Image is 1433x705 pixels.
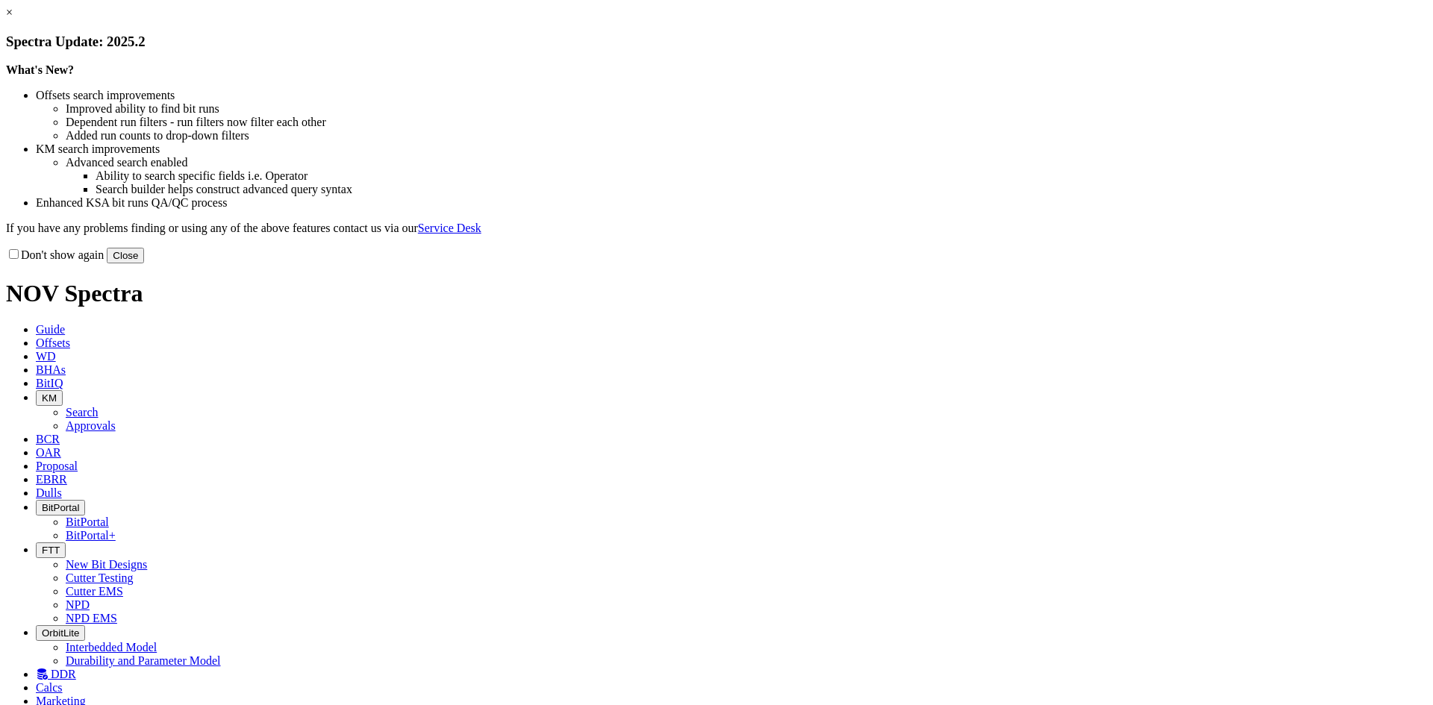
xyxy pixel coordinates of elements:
li: Advanced search enabled [66,156,1427,169]
span: Proposal [36,460,78,472]
a: Service Desk [418,222,481,234]
a: × [6,6,13,19]
span: OrbitLite [42,627,79,639]
a: Approvals [66,419,116,432]
input: Don't show again [9,249,19,259]
span: Offsets [36,336,70,349]
li: Dependent run filters - run filters now filter each other [66,116,1427,129]
a: Cutter Testing [66,571,134,584]
li: Offsets search improvements [36,89,1427,102]
a: New Bit Designs [66,558,147,571]
span: DDR [51,668,76,680]
span: FTT [42,545,60,556]
strong: What's New? [6,63,74,76]
a: Durability and Parameter Model [66,654,221,667]
a: Search [66,406,99,419]
h1: NOV Spectra [6,280,1427,307]
a: NPD [66,598,90,611]
span: Calcs [36,681,63,694]
span: OAR [36,446,61,459]
li: Search builder helps construct advanced query syntax [96,183,1427,196]
h3: Spectra Update: 2025.2 [6,34,1427,50]
li: Ability to search specific fields i.e. Operator [96,169,1427,183]
span: BHAs [36,363,66,376]
li: Enhanced KSA bit runs QA/QC process [36,196,1427,210]
span: BCR [36,433,60,445]
a: BitPortal+ [66,529,116,542]
a: Cutter EMS [66,585,123,598]
a: NPD EMS [66,612,117,624]
p: If you have any problems finding or using any of the above features contact us via our [6,222,1427,235]
a: Interbedded Model [66,641,157,654]
span: BitIQ [36,377,63,389]
span: KM [42,392,57,404]
button: Close [107,248,144,263]
span: Guide [36,323,65,336]
li: Added run counts to drop-down filters [66,129,1427,142]
span: BitPortal [42,502,79,513]
span: WD [36,350,56,363]
span: Dulls [36,486,62,499]
span: EBRR [36,473,67,486]
label: Don't show again [6,248,104,261]
a: BitPortal [66,516,109,528]
li: Improved ability to find bit runs [66,102,1427,116]
li: KM search improvements [36,142,1427,156]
